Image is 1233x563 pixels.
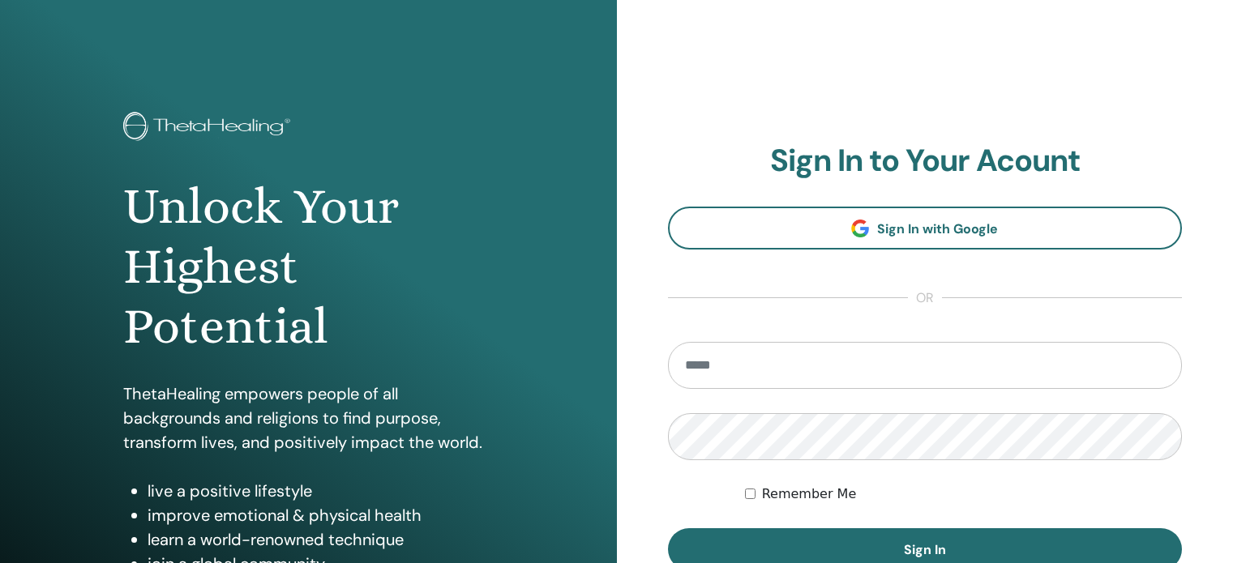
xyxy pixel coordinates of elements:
[762,484,857,504] label: Remember Me
[123,382,494,454] p: ThetaHealing empowers people of all backgrounds and religions to find purpose, transform lives, a...
[668,207,1183,250] a: Sign In with Google
[904,541,946,558] span: Sign In
[745,484,1182,504] div: Keep me authenticated indefinitely or until I manually logout
[877,220,998,237] span: Sign In with Google
[148,527,494,552] li: learn a world-renowned technique
[123,177,494,357] h1: Unlock Your Highest Potential
[148,479,494,503] li: live a positive lifestyle
[148,503,494,527] li: improve emotional & physical health
[908,288,942,308] span: or
[668,143,1183,180] h2: Sign In to Your Acount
